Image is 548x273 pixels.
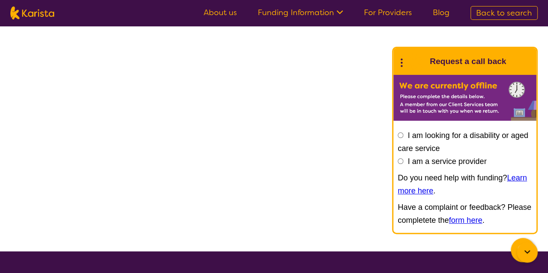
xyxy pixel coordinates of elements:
a: For Providers [364,7,412,18]
a: Blog [433,7,450,18]
a: Back to search [470,6,538,20]
span: Back to search [476,8,532,18]
button: Channel Menu [511,238,535,262]
label: I am looking for a disability or aged care service [398,131,528,153]
a: form here [449,216,482,225]
img: Karista [407,53,425,70]
a: About us [204,7,237,18]
h1: Request a call back [430,55,506,68]
label: I am a service provider [408,157,486,166]
img: Karista logo [10,6,54,19]
img: Karista offline chat form to request call back [393,75,536,121]
a: Funding Information [258,7,343,18]
p: Have a complaint or feedback? Please completete the . [398,201,532,227]
p: Do you need help with funding? . [398,171,532,197]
